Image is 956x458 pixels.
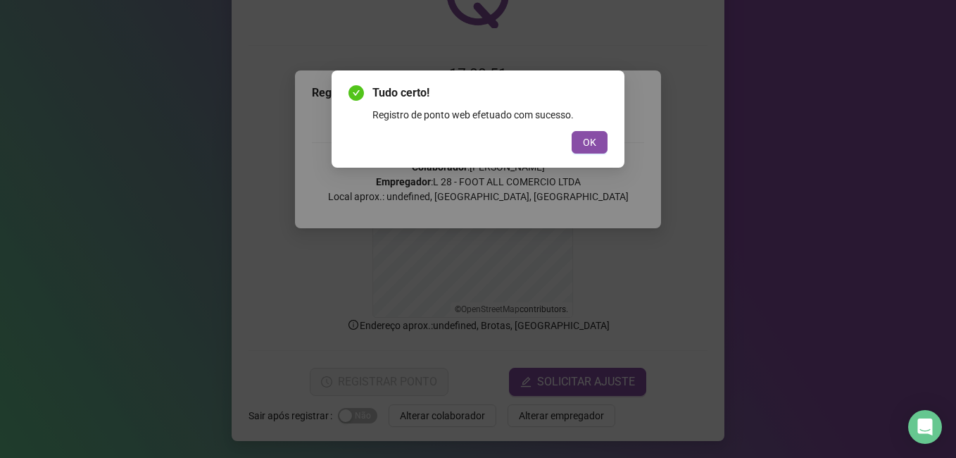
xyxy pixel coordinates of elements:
span: Tudo certo! [372,85,608,101]
span: OK [583,135,596,150]
span: check-circle [348,85,364,101]
button: OK [572,131,608,154]
div: Registro de ponto web efetuado com sucesso. [372,107,608,123]
div: Open Intercom Messenger [908,410,942,444]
